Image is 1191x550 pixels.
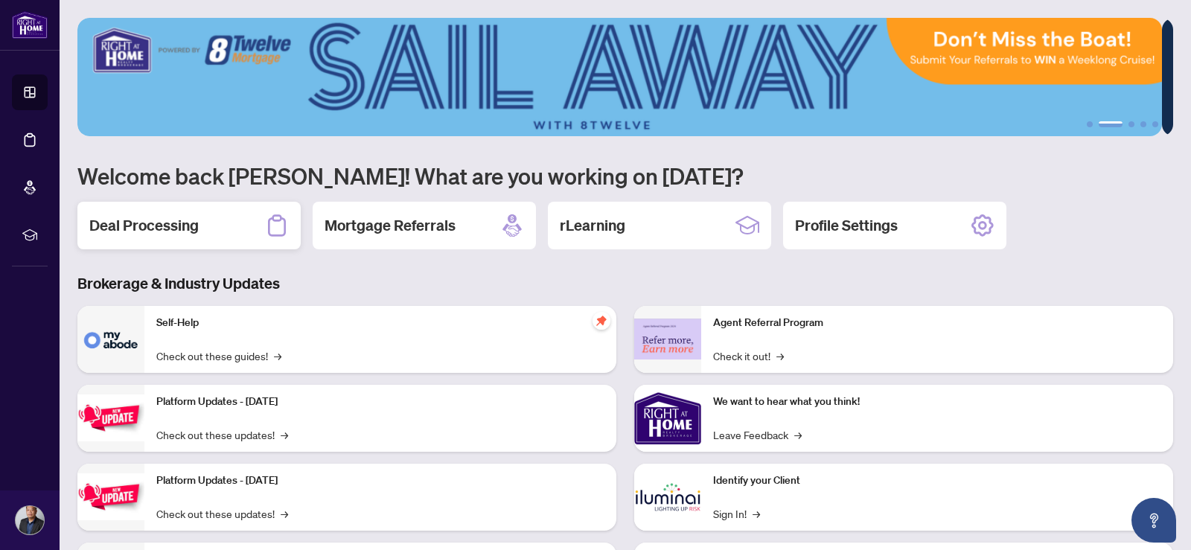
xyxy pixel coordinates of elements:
[156,473,604,489] p: Platform Updates - [DATE]
[156,505,288,522] a: Check out these updates!→
[713,473,1161,489] p: Identify your Client
[1087,121,1093,127] button: 1
[12,11,48,39] img: logo
[713,348,784,364] a: Check it out!→
[281,426,288,443] span: →
[634,464,701,531] img: Identify your Client
[713,315,1161,331] p: Agent Referral Program
[560,215,625,236] h2: rLearning
[77,273,1173,294] h3: Brokerage & Industry Updates
[156,348,281,364] a: Check out these guides!→
[634,319,701,359] img: Agent Referral Program
[77,306,144,373] img: Self-Help
[77,18,1162,136] img: Slide 1
[776,348,784,364] span: →
[281,505,288,522] span: →
[713,394,1161,410] p: We want to hear what you think!
[1140,121,1146,127] button: 4
[593,312,610,330] span: pushpin
[77,394,144,441] img: Platform Updates - July 21, 2025
[156,315,604,331] p: Self-Help
[77,473,144,520] img: Platform Updates - July 8, 2025
[156,394,604,410] p: Platform Updates - [DATE]
[794,426,802,443] span: →
[795,215,898,236] h2: Profile Settings
[1131,498,1176,543] button: Open asap
[634,385,701,452] img: We want to hear what you think!
[1152,121,1158,127] button: 5
[16,506,44,534] img: Profile Icon
[713,426,802,443] a: Leave Feedback→
[713,505,760,522] a: Sign In!→
[325,215,456,236] h2: Mortgage Referrals
[753,505,760,522] span: →
[1099,121,1123,127] button: 2
[156,426,288,443] a: Check out these updates!→
[77,162,1173,190] h1: Welcome back [PERSON_NAME]! What are you working on [DATE]?
[274,348,281,364] span: →
[89,215,199,236] h2: Deal Processing
[1128,121,1134,127] button: 3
